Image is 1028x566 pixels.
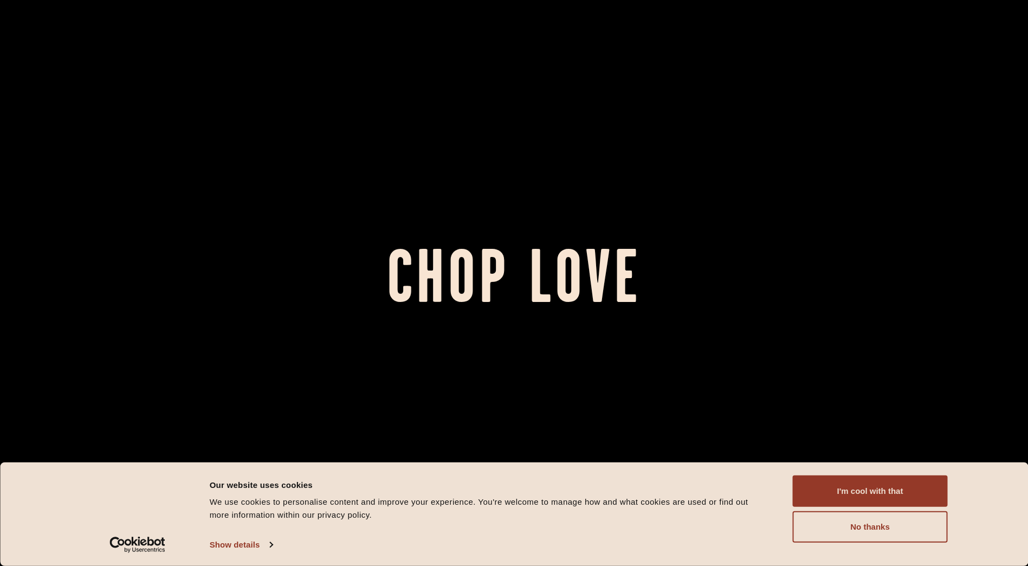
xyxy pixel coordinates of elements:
button: I'm cool with that [793,475,948,507]
div: We use cookies to personalise content and improve your experience. You're welcome to manage how a... [210,496,768,522]
a: Usercentrics Cookiebot - opens in a new window [90,537,185,553]
div: Our website uses cookies [210,478,768,491]
a: Show details [210,537,273,553]
button: No thanks [793,511,948,543]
